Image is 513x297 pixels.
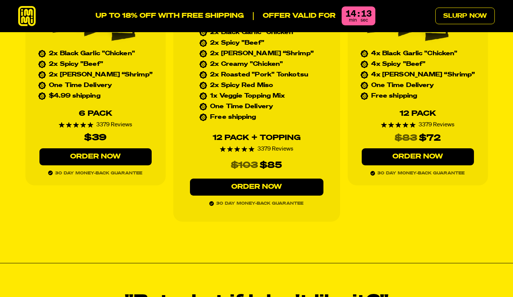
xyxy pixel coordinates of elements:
[435,8,495,24] a: Slurp Now
[199,104,314,110] li: One Time Delivery
[48,170,142,186] span: 30 day money-back guarantee
[79,110,112,117] div: 6 Pack
[345,9,356,19] div: 14
[260,158,282,173] div: $85
[361,61,475,67] li: 4x Spicy "Beef"
[358,9,359,19] div: :
[199,30,314,36] li: 2x Black Garlic "Chicken"
[199,93,314,99] li: 1x Veggie Topping Mix
[400,110,436,117] div: 12 Pack
[190,179,323,196] a: Order Now
[38,51,152,57] li: 2x Black Garlic "Chicken"
[370,170,464,186] span: 30 day money-back guarantee
[361,93,475,99] li: Free shipping
[253,12,336,20] p: Offer valid for
[419,131,441,145] div: $72
[96,12,244,20] p: Up to 18% off with free shipping
[59,122,132,128] div: 3379 Reviews
[361,9,372,19] div: 13
[213,134,301,142] div: 12 Pack + TOPPING
[38,72,152,78] li: 2x [PERSON_NAME] “Shrimp”
[38,93,152,99] li: $4.99 shipping
[199,114,314,120] li: Free shipping
[361,18,368,23] span: sec
[199,40,314,46] li: 2x Spicy "Beef"
[381,122,455,128] div: 3379 Reviews
[199,61,314,67] li: 2x Creamy "Chicken"
[84,131,107,145] div: $39
[349,18,357,23] span: min
[38,82,152,89] li: One Time Delivery
[220,146,293,152] div: 3379 Reviews
[39,148,152,165] a: Order Now
[4,262,80,293] iframe: Marketing Popup
[361,82,475,89] li: One Time Delivery
[199,51,314,57] li: 2x [PERSON_NAME] “Shrimp”
[199,82,314,89] li: 2x Spicy Red Miso
[231,158,258,173] s: $103
[209,200,303,222] span: 30 day money-back guarantee
[38,61,152,67] li: 2x Spicy "Beef"
[199,72,314,78] li: 2x Roasted "Pork" Tonkotsu
[361,51,475,57] li: 4x Black Garlic "Chicken"
[362,148,474,165] a: Order Now
[361,72,475,78] li: 4x [PERSON_NAME] “Shrimp”
[395,131,417,145] s: $83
